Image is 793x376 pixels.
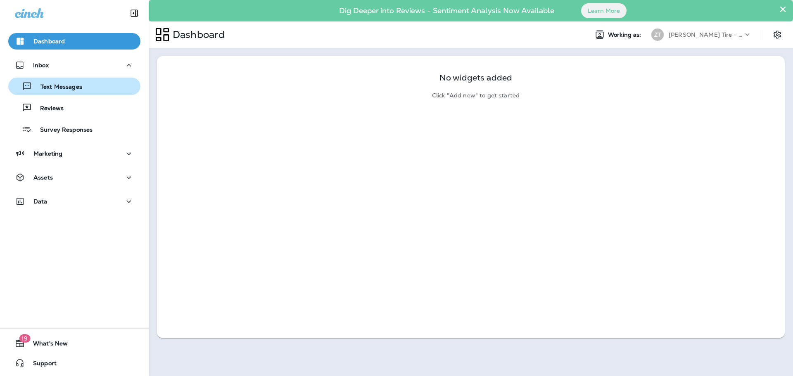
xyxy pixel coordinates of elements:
button: Dashboard [8,33,140,50]
button: Learn More [581,3,627,18]
p: Dashboard [33,38,65,45]
button: Text Messages [8,78,140,95]
p: Inbox [33,62,49,69]
p: Text Messages [32,83,82,91]
button: Assets [8,169,140,186]
p: Data [33,198,47,205]
div: ZT [651,28,664,41]
p: [PERSON_NAME] Tire - [PERSON_NAME] [669,31,743,38]
p: Reviews [32,105,64,113]
p: No widgets added [439,74,512,81]
p: Survey Responses [32,126,93,134]
p: Click "Add new" to get started [432,92,520,99]
p: Marketing [33,150,62,157]
span: Support [25,360,57,370]
p: Dig Deeper into Reviews - Sentiment Analysis Now Available [315,9,578,12]
button: Reviews [8,99,140,116]
span: What's New [25,340,68,350]
button: Data [8,193,140,210]
span: 19 [19,334,30,343]
button: 19What's New [8,335,140,352]
button: Settings [770,27,785,42]
button: Inbox [8,57,140,73]
button: Support [8,355,140,371]
p: Assets [33,174,53,181]
p: Dashboard [169,28,225,41]
button: Close [779,2,787,16]
button: Marketing [8,145,140,162]
span: Working as: [608,31,643,38]
button: Survey Responses [8,121,140,138]
button: Collapse Sidebar [123,5,146,21]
